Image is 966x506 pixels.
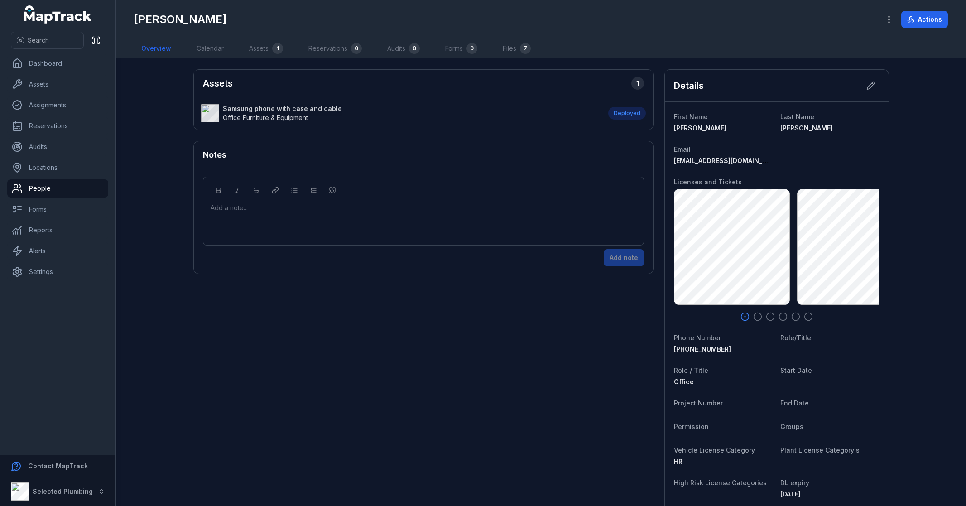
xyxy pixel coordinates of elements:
a: Dashboard [7,54,108,72]
button: Search [11,32,84,49]
span: High Risk License Categories [674,479,767,487]
span: Project Number [674,399,723,407]
a: Assets [7,75,108,93]
span: [EMAIL_ADDRESS][DOMAIN_NAME] [674,157,783,164]
a: Calendar [189,39,231,58]
h3: Notes [203,149,226,161]
span: [PHONE_NUMBER] [674,345,731,353]
a: Reservations0 [301,39,369,58]
a: Overview [134,39,178,58]
a: Assignments [7,96,108,114]
span: Office [674,378,694,386]
a: Locations [7,159,108,177]
span: Search [28,36,49,45]
span: Start Date [780,366,812,374]
a: Alerts [7,242,108,260]
span: [PERSON_NAME] [674,124,726,132]
span: [DATE] [780,490,801,498]
span: Email [674,145,691,153]
span: Permission [674,423,709,430]
h1: [PERSON_NAME] [134,12,226,27]
span: HR [674,458,682,465]
h2: Assets [203,77,233,90]
span: First Name [674,113,708,120]
span: Vehicle License Category [674,446,755,454]
a: MapTrack [24,5,92,24]
span: Phone Number [674,334,721,342]
a: Settings [7,263,108,281]
div: 0 [409,43,420,54]
a: Assets1 [242,39,290,58]
a: Forms [7,200,108,218]
div: 1 [272,43,283,54]
div: Deployed [608,107,646,120]
button: Actions [901,11,948,28]
span: Groups [780,423,803,430]
h2: Details [674,79,704,92]
span: Last Name [780,113,814,120]
div: 1 [631,77,644,90]
time: 6/15/2025, 12:00:00 AM [780,490,801,498]
span: [PERSON_NAME] [780,124,833,132]
a: Samsung phone with case and cableOffice Furniture & Equipment [201,104,599,122]
span: Role / Title [674,366,708,374]
a: Reservations [7,117,108,135]
span: Office Furniture & Equipment [223,114,308,121]
a: Files7 [495,39,538,58]
span: Plant License Category's [780,446,860,454]
strong: Selected Plumbing [33,487,93,495]
div: 0 [351,43,362,54]
a: Audits [7,138,108,156]
a: People [7,179,108,198]
div: 7 [520,43,531,54]
span: Role/Title [780,334,811,342]
strong: Samsung phone with case and cable [223,104,342,113]
a: Forms0 [438,39,485,58]
span: DL expiry [780,479,809,487]
span: End Date [780,399,809,407]
div: 0 [466,43,477,54]
strong: Contact MapTrack [28,462,88,470]
a: Reports [7,221,108,239]
a: Audits0 [380,39,427,58]
span: Licenses and Tickets [674,178,742,186]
